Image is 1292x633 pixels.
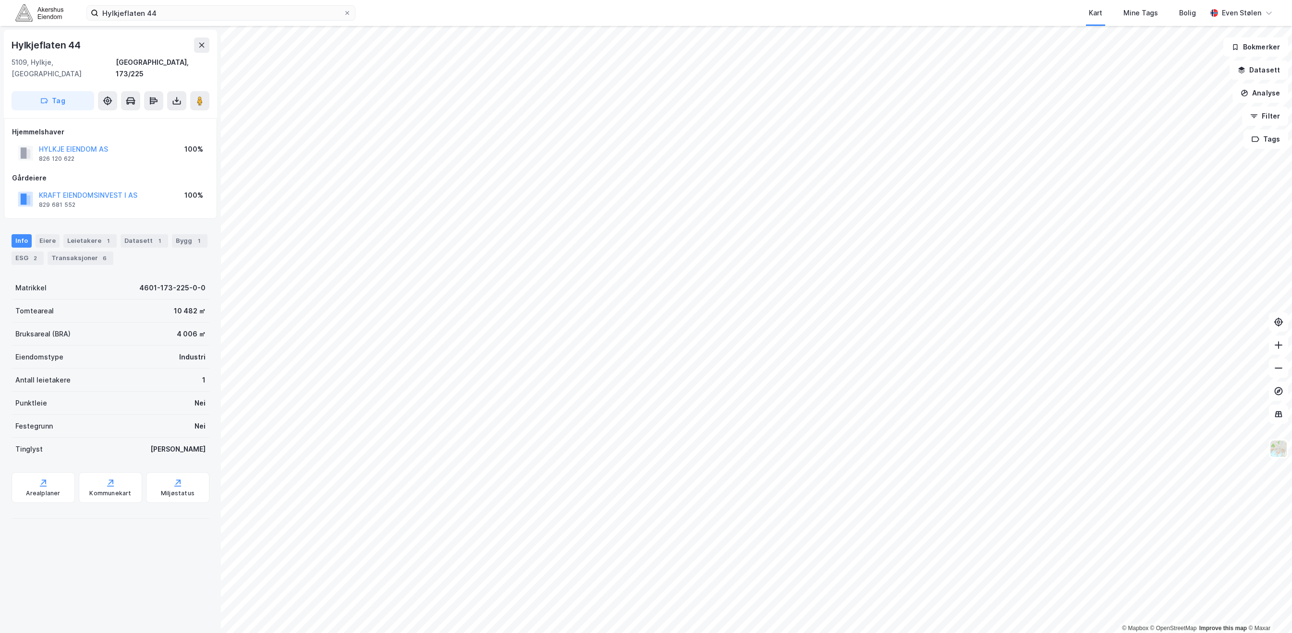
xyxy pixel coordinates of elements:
[26,490,60,497] div: Arealplaner
[103,236,113,246] div: 1
[1232,84,1288,103] button: Analyse
[15,328,71,340] div: Bruksareal (BRA)
[150,443,206,455] div: [PERSON_NAME]
[179,351,206,363] div: Industri
[1123,7,1158,19] div: Mine Tags
[161,490,195,497] div: Miljøstatus
[1244,587,1292,633] iframe: Chat Widget
[12,91,94,110] button: Tag
[15,282,47,294] div: Matrikkel
[1089,7,1102,19] div: Kart
[1150,625,1197,632] a: OpenStreetMap
[89,490,131,497] div: Kommunekart
[15,443,43,455] div: Tinglyst
[1122,625,1148,632] a: Mapbox
[12,172,209,184] div: Gårdeiere
[30,253,40,263] div: 2
[48,251,113,265] div: Transaksjoner
[194,236,204,246] div: 1
[1243,130,1288,149] button: Tags
[195,420,206,432] div: Nei
[195,397,206,409] div: Nei
[184,190,203,201] div: 100%
[177,328,206,340] div: 4 006 ㎡
[1179,7,1196,19] div: Bolig
[39,155,74,163] div: 826 120 622
[12,126,209,138] div: Hjemmelshaver
[202,374,206,386] div: 1
[12,37,83,53] div: Hylkjeflaten 44
[155,236,164,246] div: 1
[1269,440,1288,458] img: Z
[1230,60,1288,80] button: Datasett
[121,234,168,248] div: Datasett
[172,234,207,248] div: Bygg
[15,374,71,386] div: Antall leietakere
[63,234,117,248] div: Leietakere
[1242,107,1288,126] button: Filter
[1244,587,1292,633] div: Kontrollprogram for chat
[174,305,206,317] div: 10 482 ㎡
[12,251,44,265] div: ESG
[15,397,47,409] div: Punktleie
[139,282,206,294] div: 4601-173-225-0-0
[1223,37,1288,57] button: Bokmerker
[1222,7,1261,19] div: Even Stølen
[12,57,116,80] div: 5109, Hylkje, [GEOGRAPHIC_DATA]
[15,305,54,317] div: Tomteareal
[12,234,32,248] div: Info
[116,57,209,80] div: [GEOGRAPHIC_DATA], 173/225
[39,201,75,209] div: 829 681 552
[98,6,343,20] input: Søk på adresse, matrikkel, gårdeiere, leietakere eller personer
[15,4,63,21] img: akershus-eiendom-logo.9091f326c980b4bce74ccdd9f866810c.svg
[36,234,60,248] div: Eiere
[184,143,203,155] div: 100%
[1199,625,1247,632] a: Improve this map
[15,420,53,432] div: Festegrunn
[15,351,63,363] div: Eiendomstype
[100,253,110,263] div: 6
